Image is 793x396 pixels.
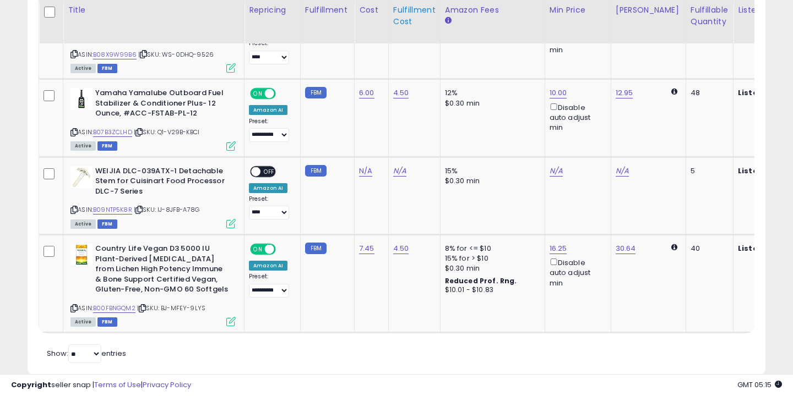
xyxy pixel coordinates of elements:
[97,64,117,73] span: FBM
[738,87,788,98] b: Listed Price:
[251,89,265,98] span: ON
[616,4,681,16] div: [PERSON_NAME]
[393,4,436,28] div: Fulfillment Cost
[445,176,536,186] div: $0.30 min
[445,244,536,254] div: 8% for <= $10
[737,380,782,390] span: 2025-09-17 05:15 GMT
[445,285,536,295] div: $10.01 - $10.83
[11,380,191,391] div: seller snap | |
[95,88,229,122] b: Yamaha Yamalube Outboard Fuel Stabilizer & Conditioner Plus- 12 Ounce, #ACC-FSTAB-PL-12
[249,183,287,193] div: Amazon AI
[738,166,788,176] b: Listed Price:
[691,4,729,28] div: Fulfillable Quantity
[93,304,135,313] a: B00FBNGQM2
[70,88,236,149] div: ASIN:
[70,166,236,227] div: ASIN:
[691,244,725,254] div: 40
[260,167,278,176] span: OFF
[305,165,327,177] small: FBM
[70,219,96,229] span: All listings currently available for purchase on Amazon
[550,256,602,288] div: Disable auto adjust min
[305,4,350,16] div: Fulfillment
[70,10,236,71] div: ASIN:
[550,4,606,16] div: Min Price
[550,101,602,133] div: Disable auto adjust min
[445,276,517,285] b: Reduced Prof. Rng.
[249,105,287,115] div: Amazon AI
[68,4,240,16] div: Title
[249,118,292,142] div: Preset:
[11,380,51,390] strong: Copyright
[445,88,536,98] div: 12%
[274,89,292,98] span: OFF
[274,245,292,254] span: OFF
[249,4,296,16] div: Repricing
[616,243,636,254] a: 30.64
[359,243,374,254] a: 7.45
[738,243,788,254] b: Listed Price:
[134,128,199,136] span: | SKU: Q1-V29B-KBCI
[305,243,327,254] small: FBM
[97,219,117,229] span: FBM
[97,317,117,327] span: FBM
[445,254,536,263] div: 15% for > $10
[249,273,292,298] div: Preset:
[143,380,191,390] a: Privacy Policy
[359,4,384,16] div: Cost
[70,141,96,151] span: All listings currently available for purchase on Amazon
[359,166,372,177] a: N/A
[134,205,199,214] span: | SKU: IJ-8JFB-A78G
[70,244,236,325] div: ASIN:
[445,263,536,273] div: $0.30 min
[95,244,229,298] b: Country Life Vegan D3 5000 IU Plant-Derived [MEDICAL_DATA] from Lichen High Potency Immune & Bone...
[445,98,536,108] div: $0.30 min
[359,87,374,98] a: 6.00
[305,87,327,98] small: FBM
[95,166,229,200] b: WEIJIA DLC-039ATX-1 Detachable Stem for Cuisinart Food Processor DLC-7 Series
[94,380,141,390] a: Terms of Use
[138,50,214,59] span: | SKU: WS-0DHQ-9526
[70,244,93,266] img: 41KTCPXmLSL._SL40_.jpg
[70,88,93,110] img: 31NxuJz28cL._SL40_.jpg
[616,166,629,177] a: N/A
[93,50,137,59] a: B08X9W99B6
[393,166,406,177] a: N/A
[393,243,409,254] a: 4.50
[70,64,96,73] span: All listings currently available for purchase on Amazon
[691,88,725,98] div: 48
[445,166,536,176] div: 15%
[70,317,96,327] span: All listings currently available for purchase on Amazon
[249,195,292,220] div: Preset:
[616,87,633,98] a: 12.95
[671,244,677,251] i: Calculated using Dynamic Max Price.
[137,304,205,312] span: | SKU: BJ-MFEY-9LYS
[445,4,540,16] div: Amazon Fees
[251,245,265,254] span: ON
[445,16,452,26] small: Amazon Fees.
[691,166,725,176] div: 5
[550,166,563,177] a: N/A
[550,243,567,254] a: 16.25
[550,87,567,98] a: 10.00
[93,205,132,215] a: B09NTP5K8R
[97,141,117,151] span: FBM
[47,348,126,359] span: Show: entries
[393,87,409,98] a: 4.50
[249,40,292,64] div: Preset:
[93,128,132,137] a: B07B3ZCLHD
[70,166,93,188] img: 21u2y6sIG8L._SL40_.jpg
[249,261,287,271] div: Amazon AI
